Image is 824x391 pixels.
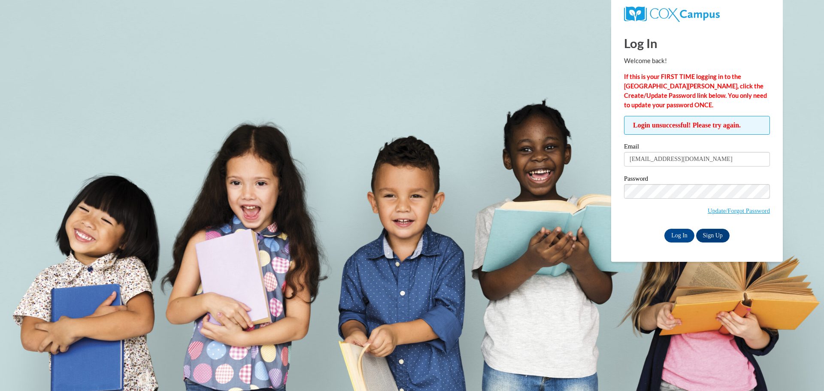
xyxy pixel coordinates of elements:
[624,34,770,52] h1: Log In
[624,73,767,109] strong: If this is your FIRST TIME logging in to the [GEOGRAPHIC_DATA][PERSON_NAME], click the Create/Upd...
[624,116,770,135] span: Login unsuccessful! Please try again.
[624,143,770,152] label: Email
[624,10,720,17] a: COX Campus
[624,6,720,22] img: COX Campus
[696,229,730,242] a: Sign Up
[664,229,694,242] input: Log In
[708,207,770,214] a: Update/Forgot Password
[624,56,770,66] p: Welcome back!
[624,176,770,184] label: Password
